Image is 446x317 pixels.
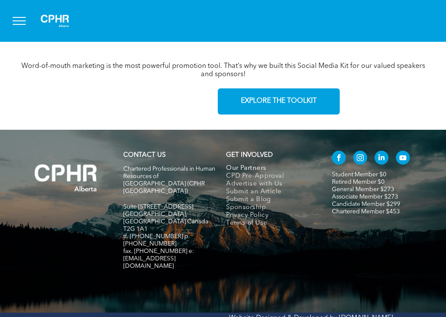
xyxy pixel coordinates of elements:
a: Associate Member $273 [332,194,398,200]
span: tf. [PHONE_NUMBER] p. [PHONE_NUMBER] [123,233,190,247]
a: General Member $273 [332,186,394,192]
a: Sponsorship [226,204,316,212]
a: EXPLORE THE TOOLKIT [218,88,340,115]
span: [GEOGRAPHIC_DATA], [GEOGRAPHIC_DATA] Canada T2G 1A1 [123,211,208,232]
a: Submit a Blog [226,196,316,204]
a: Student Member $0 [332,172,386,178]
a: Advertise with Us [226,180,316,188]
a: facebook [332,151,346,167]
a: CPD Pre-Approval [226,172,316,180]
a: Chartered Member $453 [332,209,400,215]
a: Submit an Article [226,188,316,196]
img: A white background with a few lines on it [17,147,114,209]
a: Retired Member $0 [332,179,385,185]
a: instagram [353,151,367,167]
span: Suite [STREET_ADDRESS] [123,204,193,210]
a: Our Partners [226,165,316,172]
span: Our Partners [226,165,266,172]
a: Terms of Use [226,219,316,227]
span: EXPLORE THE TOOLKIT [241,97,317,105]
a: Candidate Member $299 [332,201,400,207]
a: youtube [396,151,410,167]
span: fax. [PHONE_NUMBER] e:[EMAIL_ADDRESS][DOMAIN_NAME] [123,248,194,269]
a: CONTACT US [123,152,166,158]
span: Word-of-mouth marketing is the most powerful promotion tool. That’s why we built this Social Medi... [21,63,425,78]
a: linkedin [375,151,389,167]
span: Chartered Professionals in Human Resources of [GEOGRAPHIC_DATA] (CPHR [GEOGRAPHIC_DATA]) [123,166,215,194]
button: menu [8,10,30,32]
img: A white background with a few lines on it [33,7,77,35]
span: GET INVOLVED [226,152,273,158]
a: Privacy Policy [226,212,316,219]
